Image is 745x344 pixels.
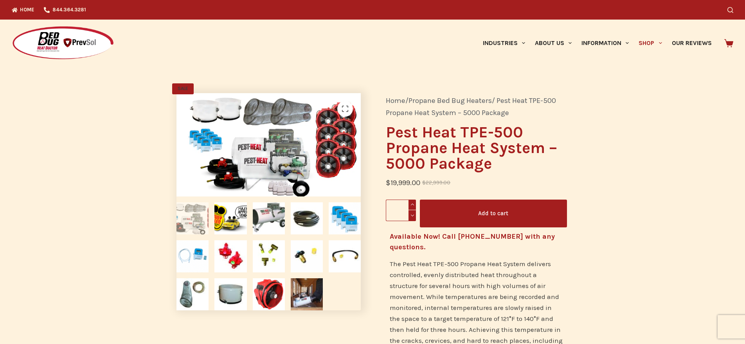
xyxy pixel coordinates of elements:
[390,231,563,252] h4: Available Now! Call [PHONE_NUMBER] with any questions.
[176,240,209,272] img: Package includes 4 TR42A Data Loggers, 4 Lithium Batteries, 4 TR-5106 Temperature Sensors
[386,178,420,187] bdi: 19,999.00
[291,202,323,234] img: 50-foot propane hose for Pest Heat TPE-500
[176,202,209,234] img: Pest Heat TPE-500 Propane Heat package to treat 5,000 square feet
[577,20,634,67] a: Information
[214,202,247,234] img: Majorly Approved Vendor by Truly Nolen
[420,200,567,227] button: Add to cart
[634,20,667,67] a: Shop
[172,83,194,94] span: SALE
[509,315,511,322] span: °
[390,260,559,322] span: The Pest Heat TPE-500 Propane Heat System delivers controlled, evenly distributed heat throughout...
[511,315,534,322] span: F to 140
[253,240,285,272] img: T-Block Fitting for Pest Heat TPE-500
[337,101,353,117] a: View full-screen image gallery
[176,93,361,196] img: Pest Heat TPE-500 Propane Heat package to treat 5,000 square feet
[253,278,285,310] img: AM3700 Axial Air Mover
[291,240,323,272] img: POL Fitting for Pest Heat TPE-500
[530,20,576,67] a: About Us
[386,96,405,105] a: Home
[386,95,567,119] nav: Breadcrumb
[534,315,536,322] span: °
[727,7,733,13] button: Search
[12,26,114,61] img: Prevsol/Bed Bug Heat Doctor
[176,278,209,310] img: 18” by 25’ mylar duct for Pest Heat TPE-500
[422,180,450,186] bdi: 22,999.00
[214,240,247,272] img: Red 10-PSI Regulator for Pest Heat TPE-500
[386,200,416,221] input: Product quantity
[214,278,247,310] img: Metal 18” duct adapter for Pest Heat TPE-500
[176,140,361,148] a: Pest Heat TPE-500 Propane Heat package to treat 5,000 square feet
[478,20,530,67] a: Industries
[386,178,390,187] span: $
[478,20,716,67] nav: Primary
[253,202,285,234] img: Pest Heat TPE-500 Propane Heater to treat bed bugs, termites, and stored pests such as Grain Beatles
[667,20,716,67] a: Our Reviews
[386,124,567,171] h1: Pest Heat TPE-500 Propane Heat System – 5000 Package
[291,278,323,310] img: Pest Heat TPE-500 Propane Heater Treating Bed Bugs in a Camp
[329,240,361,272] img: 24” Pigtail for Pest Heat TPE-500
[329,202,361,234] img: TR42A Bluetooth Thermo Recorder package of 4
[422,180,426,186] span: $
[408,96,492,105] a: Propane Bed Bug Heaters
